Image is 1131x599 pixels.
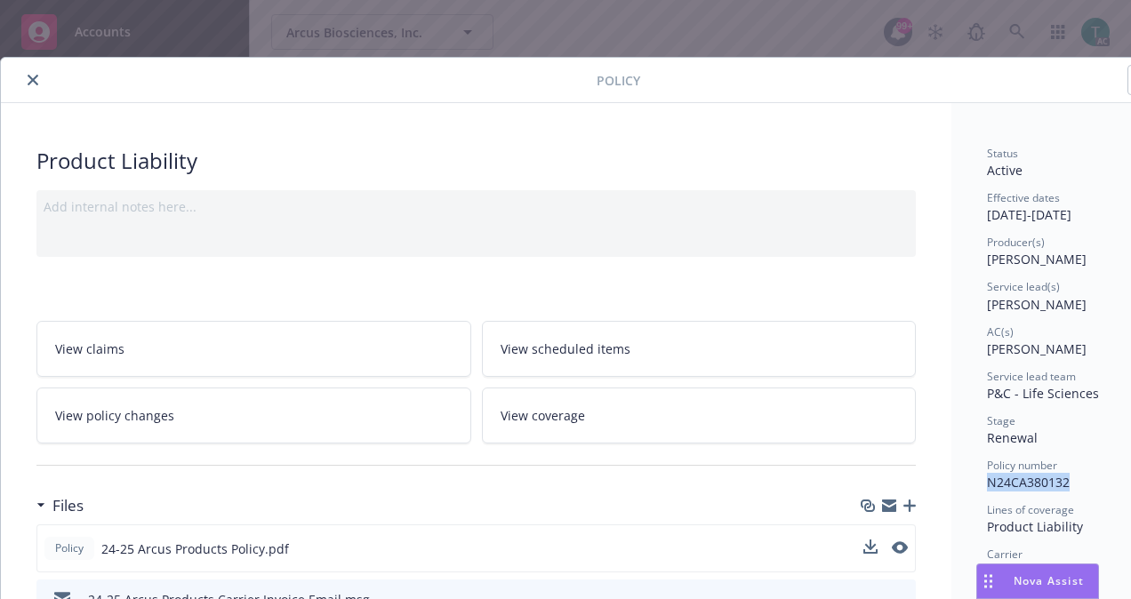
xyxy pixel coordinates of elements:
[987,162,1023,179] span: Active
[863,539,878,554] button: download file
[987,502,1074,517] span: Lines of coverage
[101,539,289,558] span: 24-25 Arcus Products Policy.pdf
[976,563,1099,599] button: Nova Assist
[977,564,999,598] div: Drag to move
[36,387,471,443] a: View policy changes
[987,340,1087,357] span: [PERSON_NAME]
[987,279,1060,294] span: Service lead(s)
[987,235,1045,250] span: Producer(s)
[36,146,916,176] div: Product Liability
[987,518,1083,535] span: Product Liability
[501,406,585,425] span: View coverage
[987,296,1087,313] span: [PERSON_NAME]
[987,146,1018,161] span: Status
[36,321,471,377] a: View claims
[501,339,630,358] span: View scheduled items
[22,69,44,91] button: close
[597,71,640,90] span: Policy
[36,494,84,517] div: Files
[987,369,1076,384] span: Service lead team
[482,321,917,377] a: View scheduled items
[987,458,1057,473] span: Policy number
[52,494,84,517] h3: Files
[863,539,878,558] button: download file
[55,406,174,425] span: View policy changes
[892,541,908,554] button: preview file
[52,540,87,556] span: Policy
[987,474,1070,491] span: N24CA380132
[892,539,908,558] button: preview file
[987,324,1014,339] span: AC(s)
[987,413,1015,428] span: Stage
[482,387,917,443] a: View coverage
[55,339,124,358] span: View claims
[44,197,909,216] div: Add internal notes here...
[987,385,1099,402] span: P&C - Life Sciences
[987,251,1087,268] span: [PERSON_NAME]
[987,547,1023,562] span: Carrier
[987,190,1060,205] span: Effective dates
[987,429,1038,446] span: Renewal
[1014,573,1084,588] span: Nova Assist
